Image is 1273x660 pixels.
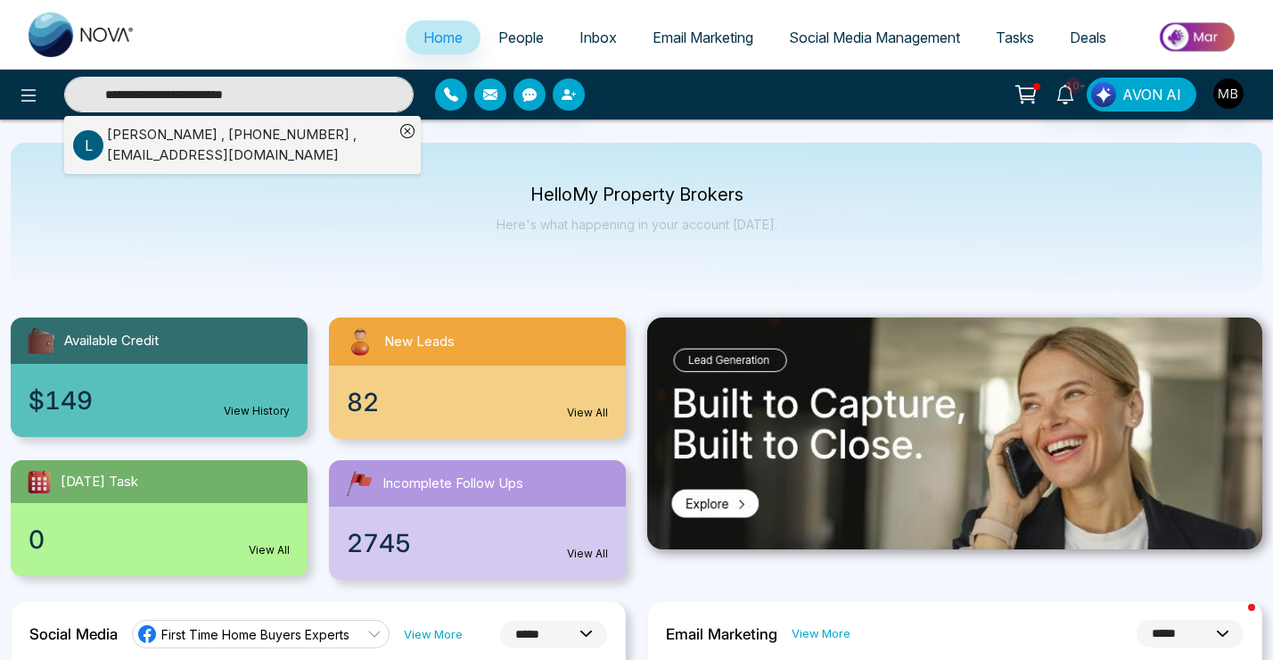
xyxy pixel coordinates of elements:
[497,187,777,202] p: Hello My Property Brokers
[404,626,463,643] a: View More
[29,625,118,643] h2: Social Media
[406,21,480,54] a: Home
[1213,78,1244,109] img: User Avatar
[73,130,103,161] p: L
[1122,84,1181,105] span: AVON AI
[347,524,411,562] span: 2745
[318,318,636,439] a: New Leads82View All
[579,29,617,46] span: Inbox
[64,331,159,351] span: Available Credit
[789,29,960,46] span: Social Media Management
[318,460,636,580] a: Incomplete Follow Ups2745View All
[61,472,138,492] span: [DATE] Task
[423,29,463,46] span: Home
[224,403,290,419] a: View History
[480,21,562,54] a: People
[1052,21,1124,54] a: Deals
[978,21,1052,54] a: Tasks
[792,625,850,642] a: View More
[567,546,608,562] a: View All
[562,21,635,54] a: Inbox
[653,29,753,46] span: Email Marketing
[498,29,544,46] span: People
[249,542,290,558] a: View All
[29,12,136,57] img: Nova CRM Logo
[1070,29,1106,46] span: Deals
[1091,82,1116,107] img: Lead Flow
[996,29,1034,46] span: Tasks
[1212,599,1255,642] iframe: Intercom live chat
[29,382,93,419] span: $149
[382,474,523,494] span: Incomplete Follow Ups
[666,625,777,643] h2: Email Marketing
[1065,78,1081,94] span: 10+
[343,467,375,499] img: followUps.svg
[647,318,1262,549] img: .
[1133,17,1262,57] img: Market-place.gif
[635,21,771,54] a: Email Marketing
[497,217,777,232] p: Here's what happening in your account [DATE].
[1087,78,1196,111] button: AVON AI
[107,125,394,165] div: [PERSON_NAME] , [PHONE_NUMBER] , [EMAIL_ADDRESS][DOMAIN_NAME]
[161,626,349,643] span: First Time Home Buyers Experts
[1044,78,1087,109] a: 10+
[343,325,377,359] img: newLeads.svg
[567,405,608,421] a: View All
[25,325,57,357] img: availableCredit.svg
[771,21,978,54] a: Social Media Management
[347,384,379,421] span: 82
[384,332,455,352] span: New Leads
[29,521,45,558] span: 0
[25,467,53,496] img: todayTask.svg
